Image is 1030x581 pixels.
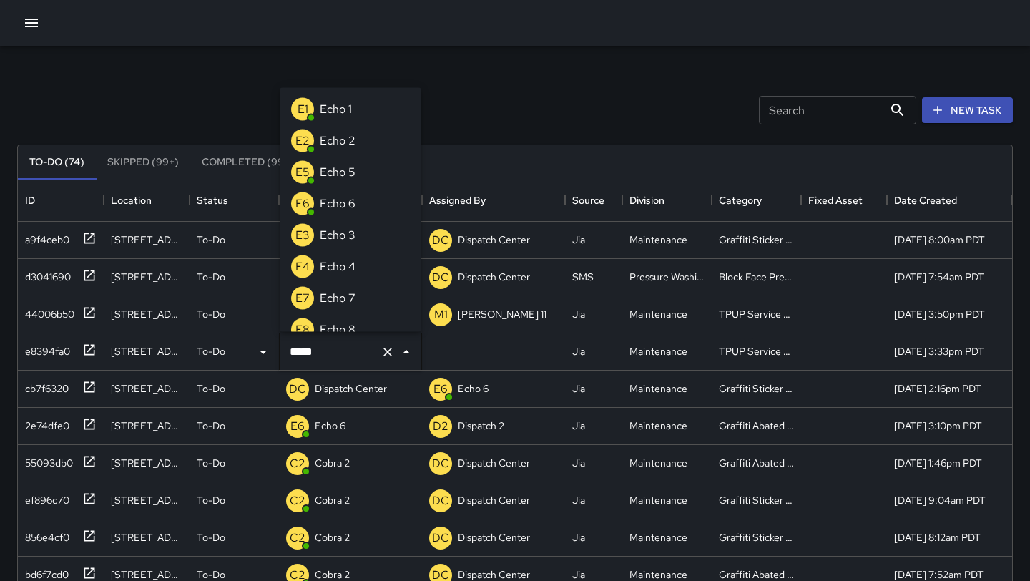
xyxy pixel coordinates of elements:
div: 9/11/2025, 1:46pm PDT [894,456,982,470]
div: Status [197,180,228,220]
div: 44006b50 [19,301,74,321]
p: To-Do [197,419,225,433]
p: C2 [290,529,305,547]
div: 2264 Webster Street [111,307,182,321]
div: Date Created [894,180,957,220]
div: cb7f6320 [19,376,69,396]
div: 856e4cf0 [19,524,69,545]
div: Maintenance [629,381,687,396]
p: Dispatch Center [458,456,530,470]
div: Graffiti Sticker Abated Small [719,530,794,545]
button: Completed (99+) [190,145,305,180]
div: 9/14/2025, 3:33pm PDT [894,344,984,358]
button: To-Do (74) [18,145,96,180]
div: Pressure Washing [629,270,705,284]
p: Echo 1 [320,101,352,118]
div: Source [572,180,604,220]
div: Fixed Asset [801,180,887,220]
p: Cobra 2 [315,530,350,545]
p: Echo 6 [458,381,489,396]
p: E2 [295,132,310,150]
p: Dispatch Center [315,381,387,396]
div: a9f4ceb0 [19,227,69,247]
div: 1701 Broadway [111,456,182,470]
div: Fixed Asset [808,180,863,220]
div: ef896c70 [19,487,69,507]
div: Jia [572,530,585,545]
div: TPUP Service Requested [719,344,794,358]
p: [PERSON_NAME] 11 [458,307,546,321]
div: e8394fa0 [19,338,70,358]
div: 9/12/2025, 2:16pm PDT [894,381,981,396]
div: Category [712,180,801,220]
div: Date Created [887,180,1012,220]
div: Assigned By [422,180,565,220]
div: 9/14/2025, 3:50pm PDT [894,307,985,321]
div: 415 24th Street [111,381,182,396]
div: Location [111,180,152,220]
div: Maintenance [629,493,687,507]
div: 415 24th Street [111,233,182,247]
div: Location [104,180,190,220]
div: Jia [572,493,585,507]
div: Assigned By [429,180,486,220]
p: E6 [295,195,310,213]
div: Graffiti Sticker Abated Small [719,493,794,507]
p: To-Do [197,530,225,545]
p: M1 [434,306,448,323]
p: To-Do [197,233,225,247]
div: Jia [572,419,585,433]
p: E7 [295,290,310,307]
div: SMS [572,270,594,284]
p: Echo 8 [320,321,355,338]
div: Graffiti Abated Large [719,456,794,470]
p: DC [432,455,449,472]
div: Maintenance [629,307,687,321]
button: Close [396,342,416,362]
p: Echo 3 [320,227,355,244]
p: E6 [433,381,448,398]
div: Block Face Pressure Washed [719,270,794,284]
div: 55093db0 [19,450,73,470]
p: To-Do [197,456,225,470]
p: DC [432,492,449,509]
div: Jia [572,307,585,321]
p: Echo 2 [320,132,355,150]
p: E4 [295,258,310,275]
div: 1900 Telegraph Avenue [111,493,182,507]
p: E8 [295,321,310,338]
p: Dispatch 2 [458,419,504,433]
div: 9/11/2025, 3:10pm PDT [894,419,982,433]
p: E5 [295,164,310,181]
div: 824 Franklin Street [111,530,182,545]
div: Graffiti Sticker Abated Small [719,233,794,247]
p: To-Do [197,493,225,507]
p: To-Do [197,270,225,284]
div: 9/15/2025, 7:54am PDT [894,270,984,284]
p: E6 [290,418,305,435]
p: Echo 7 [320,290,355,307]
button: New Task [922,97,1013,124]
div: Category [719,180,762,220]
div: 102 Frank H. Ogawa Plaza [111,419,182,433]
p: Echo 6 [315,419,345,433]
div: Division [629,180,664,220]
p: C2 [290,455,305,472]
p: Echo 6 [320,195,355,213]
p: DC [432,232,449,249]
p: E3 [295,227,310,244]
div: 9/15/2025, 8:00am PDT [894,233,985,247]
div: 2300 Broadway [111,344,182,358]
div: Graffiti Abated Large [719,419,794,433]
div: 9/11/2025, 9:04am PDT [894,493,986,507]
div: Maintenance [629,456,687,470]
div: Status [190,180,279,220]
div: ID [18,180,104,220]
button: Skipped (99+) [96,145,190,180]
div: d3041690 [19,264,71,284]
button: Clear [378,342,398,362]
p: DC [289,381,306,398]
p: DC [432,529,449,547]
div: Jia [572,381,585,396]
p: Dispatch Center [458,270,530,284]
